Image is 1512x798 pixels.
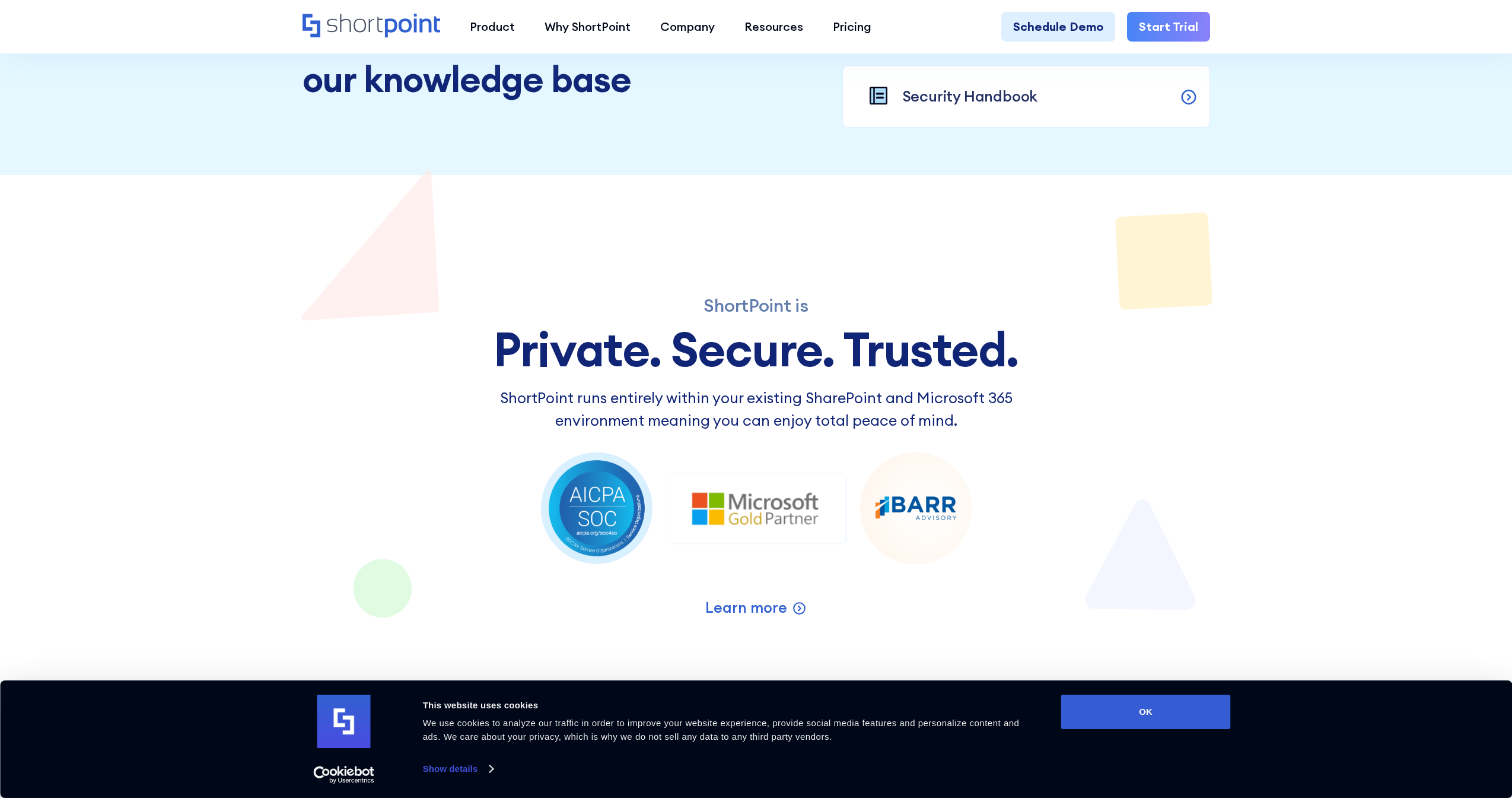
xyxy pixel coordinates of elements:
a: Schedule Demo [1001,12,1115,42]
div: ShortPoint is [469,294,1044,317]
div: Private. Secure. Trusted. [469,323,1044,375]
div: Pricing [833,18,871,36]
div: Product [470,18,515,36]
a: Why ShortPoint [530,12,645,42]
div: Company [660,18,715,36]
a: Usercentrics Cookiebot - opens in a new window [292,766,396,784]
a: Start Trial [1127,12,1210,42]
p: Security Handbook [902,85,1038,108]
a: Product [455,12,530,42]
a: Pricing [818,12,886,42]
h2: Learn more from our knowledge base [303,20,670,99]
a: Resources [730,12,818,42]
div: This website uses cookies [423,698,1034,712]
button: OK [1061,695,1231,729]
p: ShortPoint runs entirely within your existing SharePoint and Microsoft 365 environment meaning yo... [469,387,1044,432]
span: We use cookies to analyze our traffic in order to improve your website experience, provide social... [423,718,1020,742]
a: Home [303,14,441,39]
img: logo [317,695,371,748]
a: Company [645,12,730,42]
p: Learn more [705,597,787,619]
a: Show details [423,760,493,778]
div: Resources [744,18,803,36]
div: Why ShortPoint [545,18,631,36]
a: Learn more [469,597,1044,619]
a: Security Handbook [842,65,1210,128]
